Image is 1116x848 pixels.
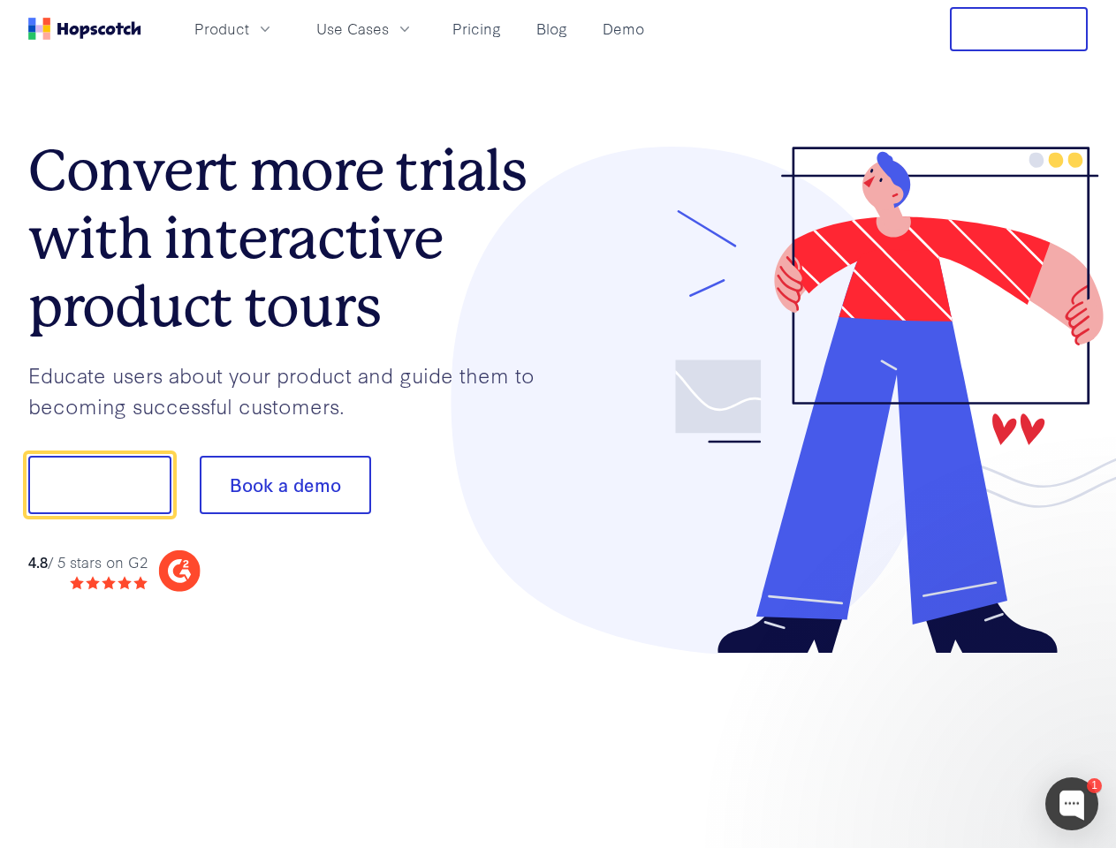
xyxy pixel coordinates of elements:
button: Use Cases [306,14,424,43]
h1: Convert more trials with interactive product tours [28,137,558,340]
a: Demo [596,14,651,43]
button: Show me! [28,456,171,514]
button: Free Trial [950,7,1088,51]
button: Product [184,14,285,43]
div: / 5 stars on G2 [28,551,148,573]
a: Pricing [445,14,508,43]
p: Educate users about your product and guide them to becoming successful customers. [28,360,558,420]
button: Book a demo [200,456,371,514]
a: Home [28,18,141,40]
div: 1 [1087,778,1102,793]
a: Blog [529,14,574,43]
strong: 4.8 [28,551,48,572]
span: Product [194,18,249,40]
span: Use Cases [316,18,389,40]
